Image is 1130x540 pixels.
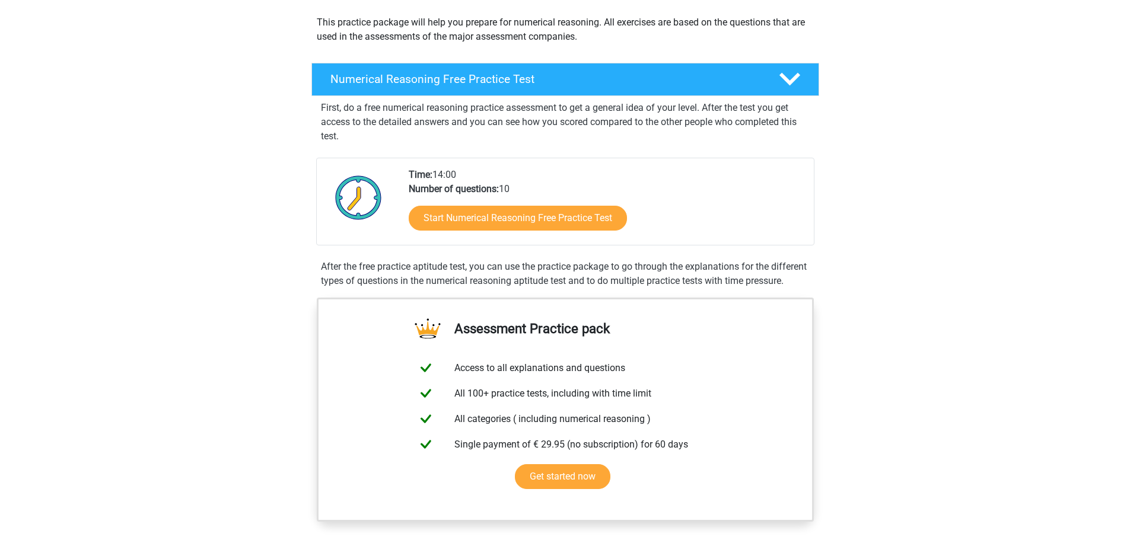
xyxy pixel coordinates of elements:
[400,168,813,245] div: 14:00 10
[409,183,499,194] b: Number of questions:
[409,169,432,180] b: Time:
[515,464,610,489] a: Get started now
[307,63,824,96] a: Numerical Reasoning Free Practice Test
[317,15,814,44] p: This practice package will help you prepare for numerical reasoning. All exercises are based on t...
[316,260,814,288] div: After the free practice aptitude test, you can use the practice package to go through the explana...
[409,206,627,231] a: Start Numerical Reasoning Free Practice Test
[330,72,760,86] h4: Numerical Reasoning Free Practice Test
[321,101,810,143] p: First, do a free numerical reasoning practice assessment to get a general idea of your level. Aft...
[329,168,389,227] img: Clock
